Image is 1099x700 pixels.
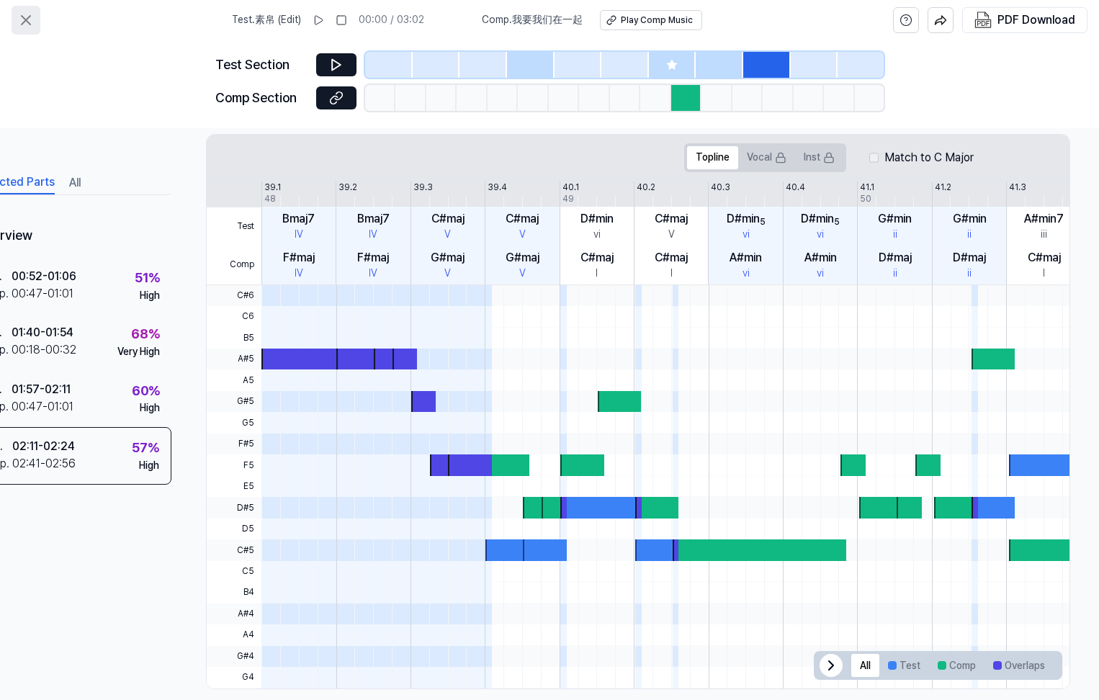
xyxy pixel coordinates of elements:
div: 40.3 [711,181,730,194]
div: ii [967,228,972,242]
div: C#maj [506,210,539,228]
div: 41.2 [935,181,951,194]
span: Test [207,207,261,246]
div: V [444,266,451,281]
div: 40.1 [562,181,579,194]
div: 60 % [132,381,160,402]
span: E5 [207,476,261,497]
span: C6 [207,306,261,327]
div: A#min [804,249,837,266]
div: V [444,228,451,242]
label: Match to C Major [884,149,974,166]
div: IV [295,266,303,281]
button: Overlaps [984,654,1054,677]
span: G#4 [207,646,261,667]
div: C#maj [655,249,688,266]
span: A5 [207,369,261,390]
div: 41.1 [860,181,874,194]
div: 39.2 [338,181,357,194]
div: 68 % [131,324,160,345]
div: Very High [117,345,160,359]
div: 57 % [132,438,159,459]
span: Test . 素帛 (Edit) [232,13,301,27]
button: Comp [929,654,984,677]
div: 01:40 - 01:54 [12,324,73,341]
div: 50 [860,193,871,205]
div: C#maj [580,249,614,266]
div: Comp Section [215,88,308,109]
button: Test [879,654,929,677]
div: High [139,459,159,473]
div: 00:47 - 01:01 [12,285,73,302]
div: Bmaj7 [357,210,390,228]
span: B5 [207,328,261,349]
div: ii [967,266,972,281]
button: Topline [687,146,738,169]
div: 39.1 [264,181,281,194]
div: I [596,266,598,281]
div: 02:41 - 02:56 [12,455,76,472]
div: D#maj [953,249,986,266]
div: 01:57 - 02:11 [12,381,71,398]
span: D#5 [207,497,261,518]
span: D5 [207,519,261,539]
img: share [934,14,947,27]
span: C#5 [207,539,261,560]
div: C#maj [655,210,688,228]
div: I [1043,266,1045,281]
div: 40.2 [637,181,655,194]
button: All [69,171,81,194]
span: G4 [207,667,261,688]
span: F#5 [207,434,261,454]
div: V [519,266,526,281]
div: C#maj [431,210,465,228]
div: Play Comp Music [621,14,693,27]
div: V [519,228,526,242]
div: vi [817,228,824,242]
button: Play Comp Music [600,10,702,30]
div: 00:00 / 03:02 [359,13,424,27]
div: 49 [562,193,574,205]
div: F#maj [357,249,389,266]
sub: 5 [760,217,766,227]
span: Comp [207,246,261,284]
div: High [140,289,160,303]
svg: help [900,13,912,27]
div: G#maj [506,249,539,266]
div: 41.3 [1009,181,1026,194]
div: G#maj [431,249,465,266]
div: D#min [801,210,840,228]
div: D#maj [879,249,912,266]
div: V [668,228,675,242]
div: vi [743,266,750,281]
div: F#maj [283,249,315,266]
span: A#4 [207,603,261,624]
span: A#5 [207,349,261,369]
div: G#min [953,210,987,228]
span: A4 [207,624,261,645]
div: PDF Download [997,11,1075,30]
button: Inst [795,146,843,169]
div: D#min [580,210,614,228]
button: All [851,654,879,677]
div: vi [593,228,601,242]
div: 00:47 - 01:01 [12,398,73,416]
div: G#min [878,210,912,228]
div: D#min [727,210,766,228]
span: C#6 [207,285,261,306]
sub: 5 [834,217,840,227]
div: vi [743,228,750,242]
span: G#5 [207,391,261,412]
div: iii [1041,228,1047,242]
div: 40.4 [786,181,805,194]
button: help [893,7,919,33]
div: I [670,266,673,281]
div: 00:18 - 00:32 [12,341,76,359]
span: C5 [207,561,261,582]
div: High [140,401,160,416]
div: C#maj [1028,249,1061,266]
div: A#min [730,249,762,266]
span: F5 [207,454,261,475]
div: IV [295,228,303,242]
